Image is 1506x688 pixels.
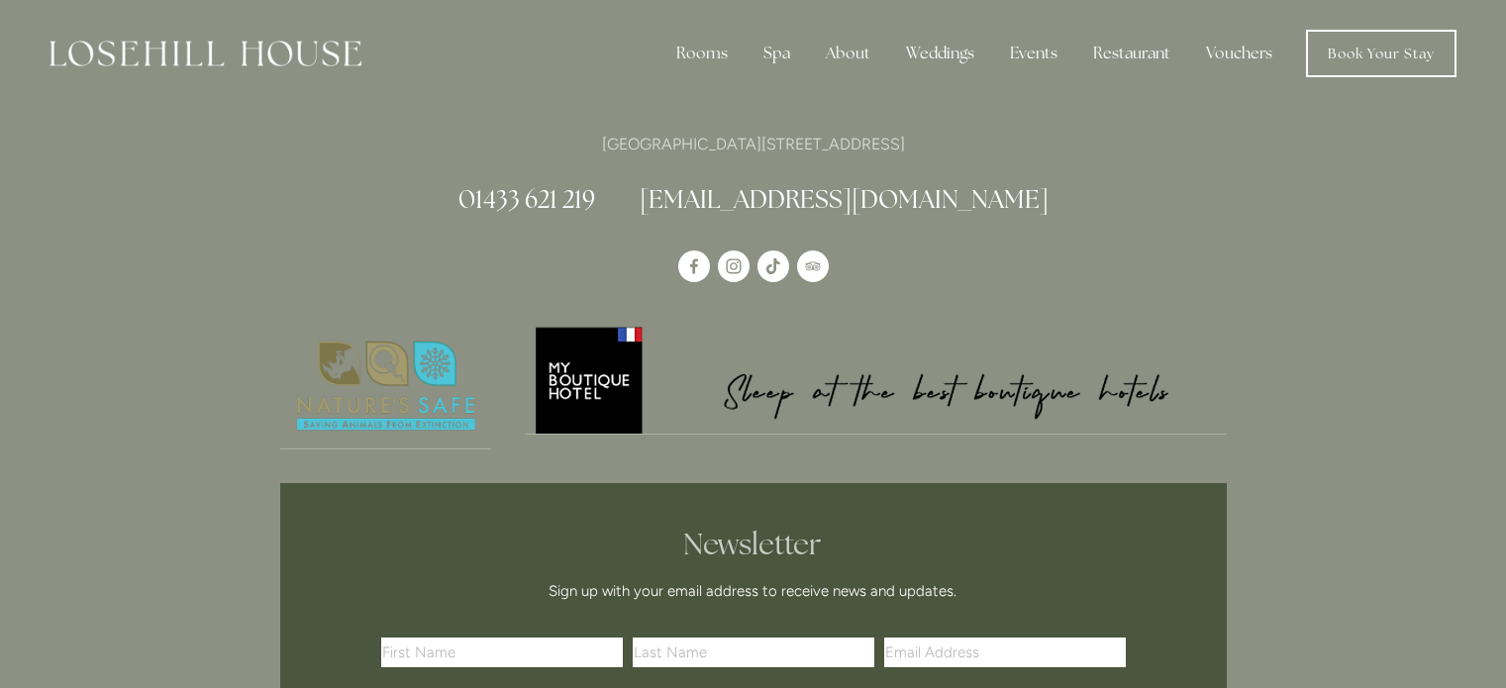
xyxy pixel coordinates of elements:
input: Email Address [884,638,1126,667]
img: Losehill House [50,41,361,66]
div: Restaurant [1077,34,1186,73]
div: About [810,34,886,73]
p: Sign up with your email address to receive news and updates. [388,579,1119,603]
a: Vouchers [1190,34,1288,73]
div: Weddings [890,34,990,73]
a: TripAdvisor [797,250,829,282]
div: Rooms [660,34,744,73]
p: [GEOGRAPHIC_DATA][STREET_ADDRESS] [280,131,1227,157]
h2: Newsletter [388,527,1119,562]
img: Nature's Safe - Logo [280,324,492,448]
a: Nature's Safe - Logo [280,324,492,449]
a: 01433 621 219 [458,183,595,215]
a: My Boutique Hotel - Logo [525,324,1227,435]
div: Spa [748,34,806,73]
input: First Name [381,638,623,667]
a: [EMAIL_ADDRESS][DOMAIN_NAME] [640,183,1049,215]
div: Events [994,34,1073,73]
a: Instagram [718,250,750,282]
a: Losehill House Hotel & Spa [678,250,710,282]
input: Last Name [633,638,874,667]
a: TikTok [757,250,789,282]
a: Book Your Stay [1306,30,1456,77]
img: My Boutique Hotel - Logo [525,324,1227,434]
